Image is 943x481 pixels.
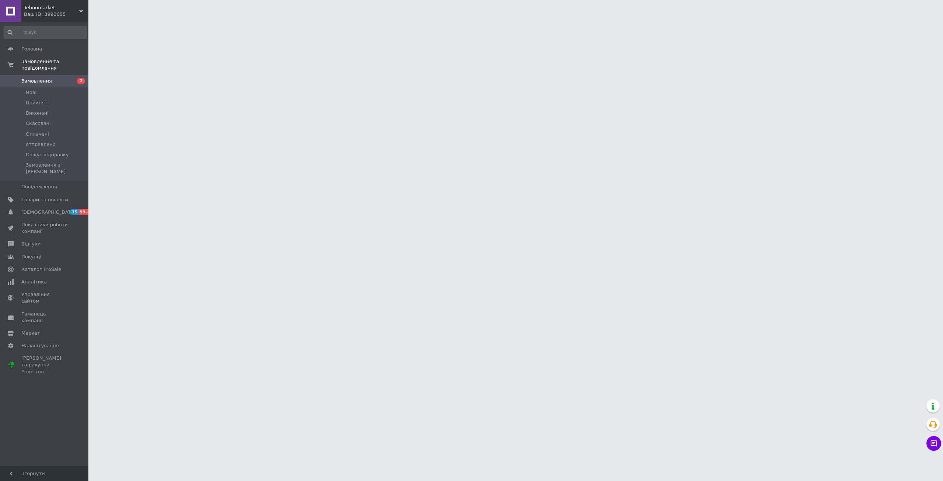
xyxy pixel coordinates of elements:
span: Замовлення з [PERSON_NAME] [26,162,86,175]
span: Прийняті [26,100,49,106]
span: Гаманець компанії [21,311,68,324]
span: Покупці [21,254,41,260]
input: Пошук [4,26,87,39]
span: Нові [26,89,36,96]
div: Prom топ [21,369,68,375]
button: Чат з покупцем [926,436,941,451]
span: Головна [21,46,42,52]
span: [DEMOGRAPHIC_DATA] [21,209,76,216]
span: Показники роботи компанії [21,222,68,235]
span: 15 [70,209,78,215]
span: 99+ [78,209,91,215]
span: Замовлення [21,78,52,84]
span: Очікує відправку [26,151,69,158]
span: 2 [77,78,85,84]
span: Tehnomarket [24,4,79,11]
span: Управління сайтом [21,291,68,304]
span: Оплачені [26,131,49,137]
span: Каталог ProSale [21,266,61,273]
span: [PERSON_NAME] та рахунки [21,355,68,375]
span: Аналітика [21,279,47,285]
span: Налаштування [21,342,59,349]
span: Відгуки [21,241,41,247]
span: Повідомлення [21,184,57,190]
span: Маркет [21,330,40,337]
div: Ваш ID: 3990655 [24,11,88,18]
span: Замовлення та повідомлення [21,58,88,72]
span: Виконані [26,110,49,116]
span: Скасовані [26,120,51,127]
span: Товари та послуги [21,196,68,203]
span: отправлено [26,141,56,148]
